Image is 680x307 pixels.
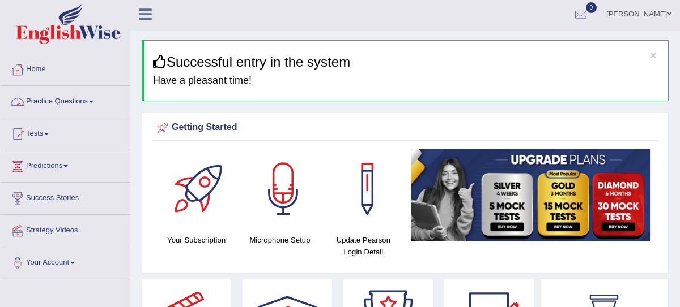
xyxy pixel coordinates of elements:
img: small5.jpg [411,149,650,241]
h3: Successful entry in the system [153,55,660,70]
a: Your Account [1,247,130,275]
a: Home [1,54,130,82]
div: Getting Started [155,119,656,136]
a: Predictions [1,150,130,179]
h4: Update Pearson Login Detail [328,234,399,258]
a: Success Stories [1,183,130,211]
span: 0 [586,2,597,13]
h4: Your Subscription [160,234,232,246]
a: Strategy Videos [1,215,130,243]
h4: Have a pleasant time! [153,75,660,87]
h4: Microphone Setup [244,234,316,246]
a: Tests [1,118,130,146]
a: Practice Questions [1,86,130,114]
button: × [650,49,657,61]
